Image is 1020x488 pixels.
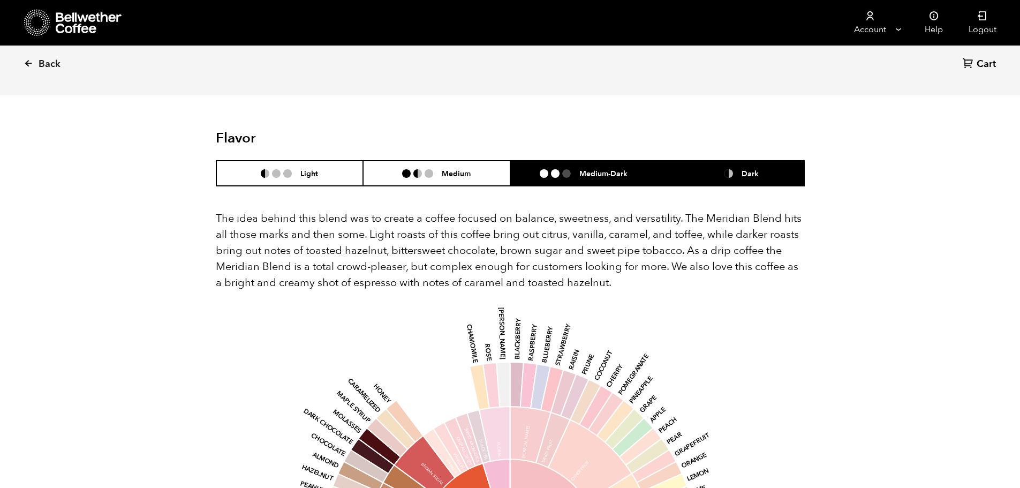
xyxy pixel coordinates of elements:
h6: Medium [442,169,471,178]
h2: Flavor [216,130,412,147]
span: Back [39,58,61,71]
a: Cart [963,57,999,72]
h6: Dark [742,169,759,178]
span: Cart [977,58,996,71]
h6: Light [300,169,318,178]
p: The idea behind this blend was to create a coffee focused on balance, sweetness, and versatility.... [216,211,805,291]
h6: Medium-Dark [579,169,628,178]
